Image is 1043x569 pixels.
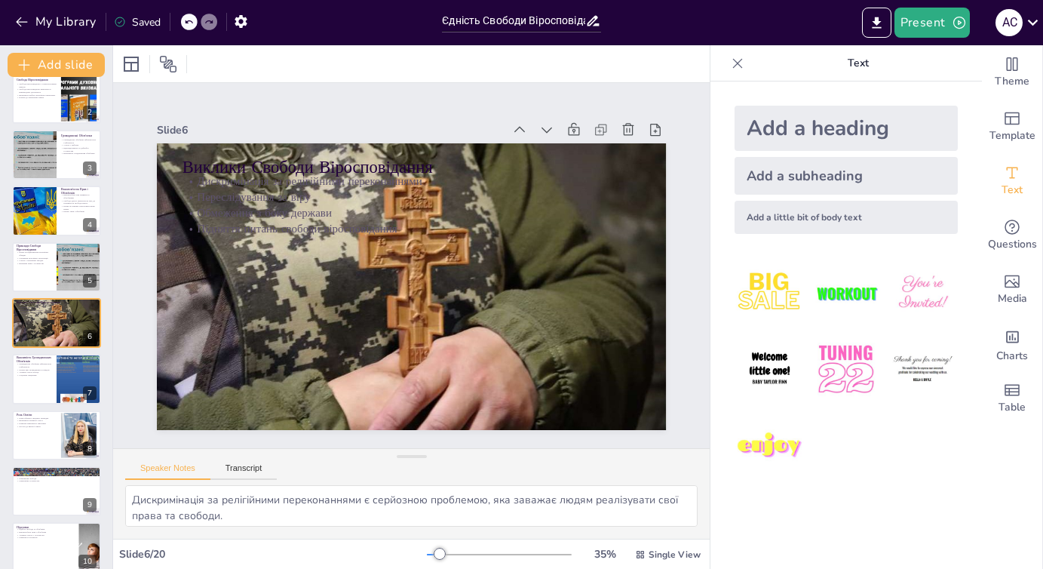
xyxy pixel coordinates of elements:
div: 6 [83,330,97,343]
div: Add charts and graphs [982,317,1042,371]
div: 9 [12,466,101,516]
img: 4.jpeg [735,334,805,404]
p: Громадянські Обов’язки [61,134,97,138]
p: Права не повинні порушувати права інших [61,205,97,211]
p: Баланс прав і обов’язків [61,211,97,214]
div: Add images, graphics, shapes or video [982,263,1042,317]
p: Підсумки [17,524,75,529]
img: 3.jpeg [888,258,958,328]
p: Підняття питань свободи віросповідання [186,197,644,260]
p: Взаємозв'язок Прав і Обов’язків [61,187,97,195]
div: 6 [12,298,101,348]
div: 2 [83,106,97,119]
div: 7 [12,354,101,404]
div: 2 [12,73,101,123]
div: Add a table [982,371,1042,426]
p: Участь у виборах [61,143,97,146]
p: Гармонійне суспільство [17,480,97,483]
p: Відповідальність за добробут суспільства [61,146,97,152]
p: Гармонія та розвиток [17,536,75,539]
div: 8 [83,442,97,456]
p: Важливість усвідомлення обов’язків [61,152,97,155]
p: Розвиток критичного мислення [17,422,57,425]
p: Переслідування за віру [190,165,648,229]
p: Громадянські обов’язки забезпечують стабільність [17,363,52,368]
span: Table [999,399,1026,416]
div: Add a heading [735,106,958,151]
div: Add text boxes [982,154,1042,208]
p: Активна участь у суспільстві [17,534,75,537]
p: Виклики Свободи Віросповідання [17,300,97,305]
p: Право на віру [17,475,97,478]
button: Present [894,8,970,38]
p: Свобода одного закінчується там, де починається свобода іншого [61,199,97,205]
p: Обмеження свободи [17,477,97,480]
div: Layout [119,52,143,76]
img: 5.jpeg [811,334,881,404]
p: Участь у релігійних заходах [17,259,52,262]
p: Важливість Громадянських Обов’язків [17,355,52,364]
p: Громадянські обов’язки забезпечують стабільність [61,138,97,143]
img: 7.jpeg [735,411,805,481]
button: Transcript [210,463,278,480]
p: Створення релігійних організацій [17,257,52,260]
div: А С [995,9,1023,36]
p: Text [750,45,967,82]
span: Charts [996,348,1028,364]
img: 2.jpeg [811,258,881,328]
p: Відповідальність за свої дії [17,472,97,475]
p: Визнання прав у суспільстві [17,262,52,265]
p: Важливість активної участі [17,420,57,423]
div: 7 [83,386,97,400]
img: 1.jpeg [735,258,805,328]
span: Position [159,55,177,73]
div: Get real-time input from your audience [982,208,1042,263]
p: Поваги до переконань інших [17,96,57,99]
p: Право на відправлення релігійних обрядів [17,251,52,256]
p: Єдність свободи та обов’язків [17,527,75,531]
span: Template [989,128,1035,144]
p: Приклади Свободи Віросповідання [17,244,52,252]
div: 3 [12,130,101,180]
p: Освіта формує свідомих громадян [17,417,57,420]
button: My Library [11,10,103,34]
span: Media [998,291,1027,307]
div: 10 [78,555,97,568]
p: Підняття питань свободи віросповідання [17,312,97,315]
p: Доступ до якісної освіти [17,425,57,428]
p: Взаємозв'язок прав і обов’язків [17,531,75,534]
div: Add ready made slides [982,100,1042,154]
div: Saved [114,15,161,29]
div: 4 [12,186,101,235]
p: Виклики Свободи Віросповідання [192,132,651,204]
button: Export to PowerPoint [862,8,891,38]
div: Slide 6 [171,97,517,147]
p: Соціальні ініціативи [17,374,52,377]
p: Свобода Віросповідання [17,77,57,82]
p: Свобода віросповідання є основоположним правом [17,82,57,88]
p: Обмеження з боку держави [188,181,646,245]
p: Свобода віросповідання закріплена в міжнародних документах [17,88,57,93]
div: 5 [83,274,97,288]
span: Theme [995,73,1029,90]
button: Speaker Notes [125,463,210,480]
div: 5 [12,242,101,292]
button: А С [995,8,1023,38]
p: Свобода та Відповідальність [17,469,97,473]
p: Дискримінація за релігійними переконаннями [17,303,97,306]
div: Add a little bit of body text [735,201,958,234]
div: 4 [83,218,97,232]
div: 8 [12,411,101,460]
div: Change the overall theme [982,45,1042,100]
span: Single View [649,549,701,561]
p: Роль Освіти [17,412,57,417]
textarea: Дискримінація за релігійними переконаннями є серйозною проблемою, яка заважає людям реалізувати с... [125,485,698,527]
img: 6.jpeg [888,334,958,404]
p: Обмеження з боку держави [17,309,97,312]
p: Переслідування за віру [17,306,97,309]
p: Довіра між громадянами та владою [17,368,52,371]
input: Insert title [442,10,585,32]
span: Text [1002,182,1023,198]
span: Questions [988,236,1037,253]
div: Slide 6 / 20 [119,547,427,561]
